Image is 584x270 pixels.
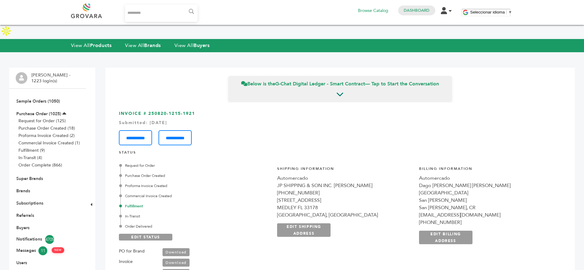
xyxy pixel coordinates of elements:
input: Search... [125,5,198,22]
a: Sample Orders (1050) [16,98,60,104]
strong: Products [90,42,112,49]
div: San [PERSON_NAME] [419,197,555,204]
a: Seleccionar idioma​ [470,10,512,14]
a: Brands [16,188,30,194]
li: [PERSON_NAME] - 1223 login(s) [31,72,72,84]
span: 11 [38,246,47,255]
span: Seleccionar idioma [470,10,505,14]
a: Messages11 NEW [16,246,79,255]
div: Fulfillment [120,203,270,209]
a: Commercial Invoice Created (1) [18,140,80,146]
a: Super Brands [16,176,43,182]
a: Dashboard [404,8,429,13]
div: JP SHIPPING & SON INC. [PERSON_NAME] [PHONE_NUMBER] [277,182,413,197]
strong: G-Chat Digital Ledger - Smart Contract [275,80,365,87]
a: Purchase Order (1025) [16,111,61,117]
img: profile.png [16,72,27,84]
span: Below is the — Tap to Start the Conversation [241,80,439,87]
label: Invoice [119,258,133,265]
a: In-Transit (4) [18,155,42,161]
a: Download [163,248,190,256]
a: Buyers [16,225,29,231]
strong: Buyers [194,42,210,49]
h3: INVOICE # 250820-1215-1921 [119,111,561,145]
div: In-Transit [120,213,270,219]
a: Notifications4705 [16,235,79,244]
a: Users [16,260,27,266]
span: ▼ [508,10,512,14]
a: Proforma Invoice Created (2) [18,133,75,139]
a: EDIT BILLING ADDRESS [419,231,472,244]
a: View AllProducts [71,42,112,49]
a: EDIT SHIPPING ADDRESS [277,223,331,237]
span: 4705 [45,235,54,244]
div: San [PERSON_NAME], CR [419,204,555,211]
a: Subscriptions [16,200,43,206]
label: PO for Brand [119,248,145,255]
div: Submitted: [DATE] [119,120,561,126]
div: Request for Order [120,163,270,168]
a: Download [163,259,190,267]
span: ​ [506,10,507,14]
div: Order Delivered [120,224,270,229]
a: View AllBuyers [174,42,210,49]
div: Automercado [277,174,413,182]
a: Purchase Order Created (18) [18,125,75,131]
h4: Billing Information [419,166,555,174]
span: NEW [52,247,64,253]
a: Order Complete (866) [18,162,62,168]
a: EDIT STATUS [119,234,172,241]
h4: Shipping Information [277,166,413,174]
div: [STREET_ADDRESS] [277,197,413,204]
a: Browse Catalog [358,7,388,14]
a: Referrals [16,213,34,218]
div: Dago [PERSON_NAME] [PERSON_NAME] [419,182,555,189]
div: [GEOGRAPHIC_DATA], [GEOGRAPHIC_DATA] [277,211,413,219]
h4: STATUS [119,150,561,158]
a: Fulfillment (9) [18,147,45,153]
div: [GEOGRAPHIC_DATA] [419,189,555,197]
div: MEDLEY FL 33178 [277,204,413,211]
div: [PHONE_NUMBER] [419,219,555,226]
div: Purchase Order Created [120,173,270,178]
div: Proforma Invoice Created [120,183,270,189]
strong: Brands [144,42,161,49]
a: View AllBrands [125,42,161,49]
div: [EMAIL_ADDRESS][DOMAIN_NAME] [419,211,555,219]
a: Request for Order (125) [18,118,66,124]
div: Automercado [419,174,555,182]
div: Commercial Invoice Created [120,193,270,199]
